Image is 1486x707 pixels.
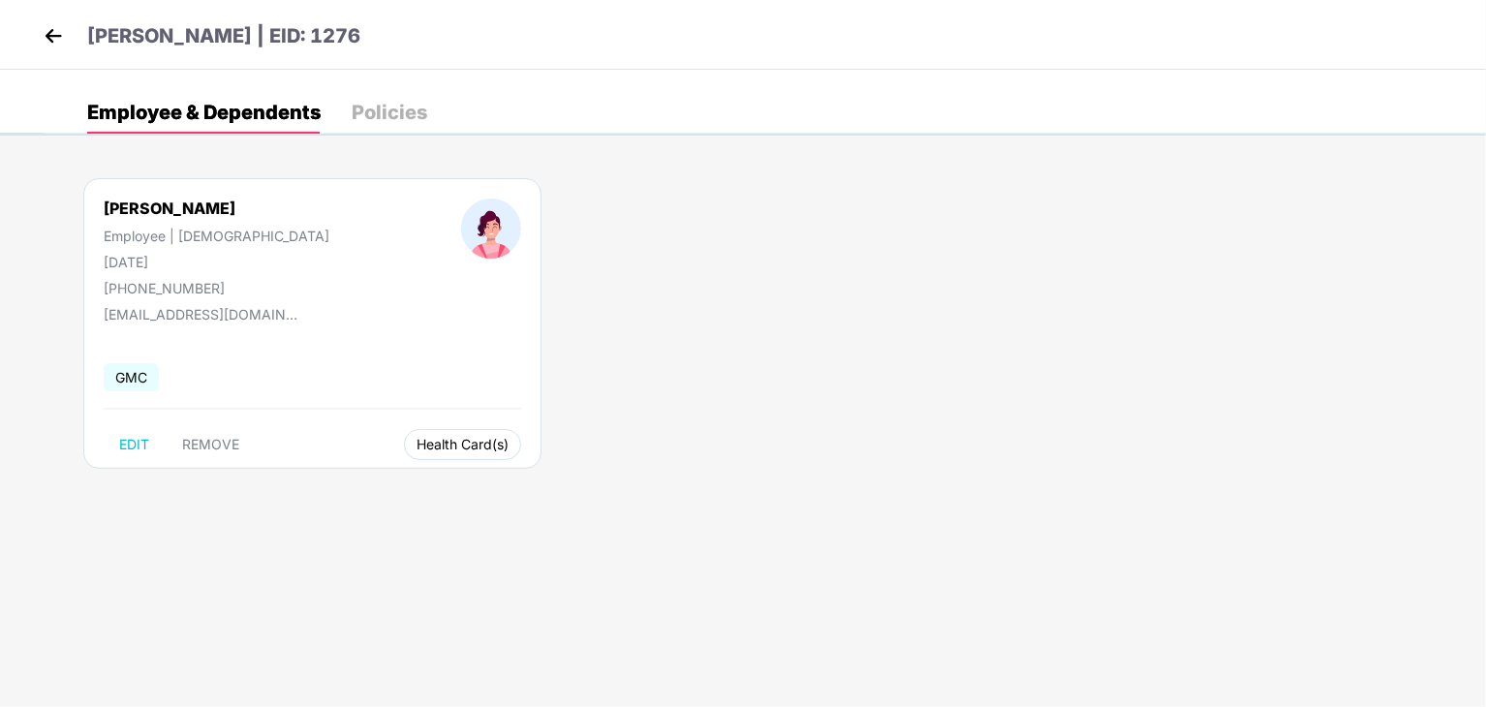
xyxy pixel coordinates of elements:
button: Health Card(s) [404,429,521,460]
div: [DATE] [104,254,329,270]
div: Employee & Dependents [87,103,321,122]
div: [PHONE_NUMBER] [104,280,329,296]
button: REMOVE [167,429,255,460]
div: [PERSON_NAME] [104,199,329,218]
div: [EMAIL_ADDRESS][DOMAIN_NAME] [104,306,297,323]
span: EDIT [119,437,149,452]
span: GMC [104,363,159,391]
p: [PERSON_NAME] | EID: 1276 [87,21,360,51]
span: Health Card(s) [417,440,509,449]
img: profileImage [461,199,521,259]
button: EDIT [104,429,165,460]
div: Employee | [DEMOGRAPHIC_DATA] [104,228,329,244]
img: back [39,21,68,50]
div: Policies [352,103,427,122]
span: REMOVE [182,437,239,452]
